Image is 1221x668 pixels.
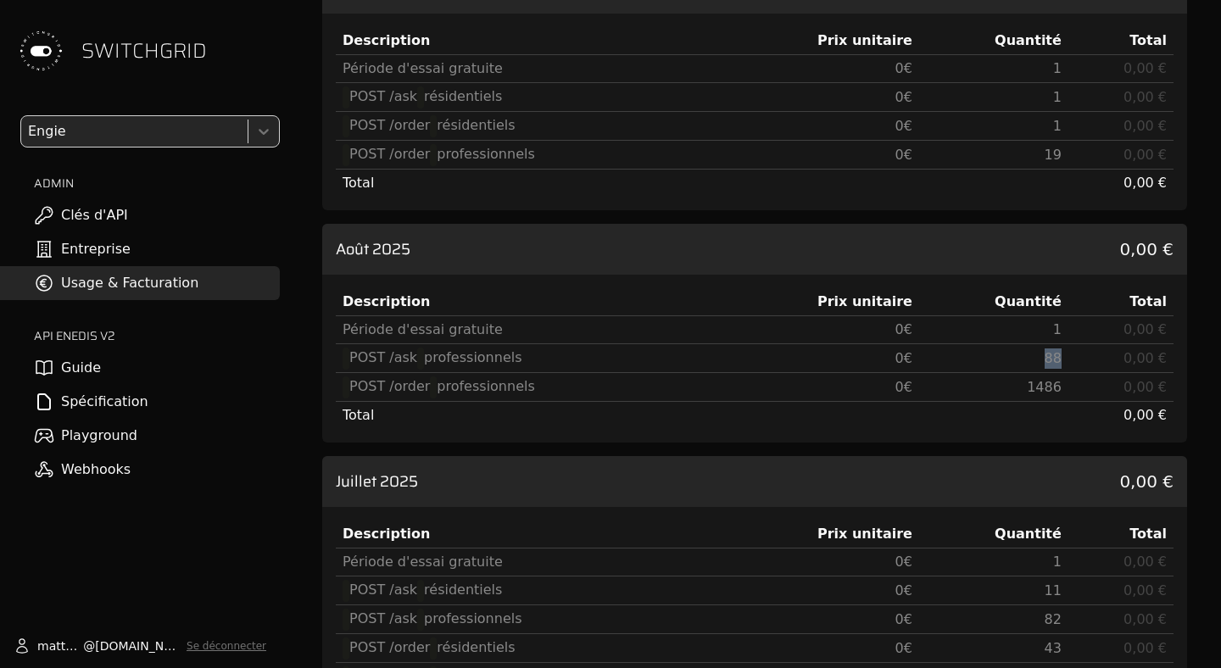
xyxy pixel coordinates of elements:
[1123,379,1167,395] span: 0,00 €
[895,611,912,627] span: 0 €
[1045,582,1062,598] span: 11
[1053,60,1062,76] span: 1
[343,348,711,369] div: POST /ask professionnels
[34,175,280,192] h2: ADMIN
[343,175,374,191] span: Total
[895,89,912,105] span: 0 €
[343,292,711,312] div: Description
[895,379,912,395] span: 0 €
[14,24,68,78] img: Switchgrid Logo
[83,637,95,654] span: @
[1045,350,1062,366] span: 88
[343,86,711,108] div: POST /ask résidentiels
[1045,611,1062,627] span: 82
[895,118,912,134] span: 0 €
[895,350,912,366] span: 0 €
[1119,470,1174,493] span: 0,00 €
[1123,175,1167,191] span: 0,00 €
[343,115,711,136] div: POST /order résidentiels
[725,292,912,312] div: Prix unitaire
[1123,147,1167,163] span: 0,00 €
[895,582,912,598] span: 0 €
[926,31,1062,51] div: Quantité
[343,580,711,601] div: POST /ask résidentiels
[34,327,280,344] h2: API ENEDIS v2
[95,637,180,654] span: [DOMAIN_NAME]
[1119,237,1174,261] span: 0,00 €
[725,524,912,544] div: Prix unitaire
[343,609,711,630] div: POST /ask professionnels
[343,552,711,572] div: Période d'essai gratuite
[343,144,711,165] div: POST /order professionnels
[1075,524,1167,544] div: Total
[1045,640,1062,656] span: 43
[1123,640,1167,656] span: 0,00 €
[187,639,266,653] button: Se déconnecter
[1053,321,1062,337] span: 1
[895,554,912,570] span: 0 €
[725,31,912,51] div: Prix unitaire
[1123,350,1167,366] span: 0,00 €
[1123,89,1167,105] span: 0,00 €
[343,524,711,544] div: Description
[1045,147,1062,163] span: 19
[1053,118,1062,134] span: 1
[343,376,711,398] div: POST /order professionnels
[1027,379,1062,395] span: 1486
[1123,554,1167,570] span: 0,00 €
[1123,118,1167,134] span: 0,00 €
[343,31,711,51] div: Description
[895,640,912,656] span: 0 €
[343,637,711,659] div: POST /order résidentiels
[1123,321,1167,337] span: 0,00 €
[1075,292,1167,312] div: Total
[1053,554,1062,570] span: 1
[1123,407,1167,423] span: 0,00 €
[336,237,410,261] h3: Août 2025
[1123,60,1167,76] span: 0,00 €
[926,292,1062,312] div: Quantité
[343,320,711,340] div: Période d'essai gratuite
[336,470,418,493] h3: Juillet 2025
[343,407,374,423] span: Total
[895,60,912,76] span: 0 €
[1123,582,1167,598] span: 0,00 €
[895,321,912,337] span: 0 €
[926,524,1062,544] div: Quantité
[895,147,912,163] span: 0 €
[1053,89,1062,105] span: 1
[37,637,83,654] span: matthieu
[81,37,207,64] span: SWITCHGRID
[343,58,711,79] div: Période d'essai gratuite
[1075,31,1167,51] div: Total
[1123,611,1167,627] span: 0,00 €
